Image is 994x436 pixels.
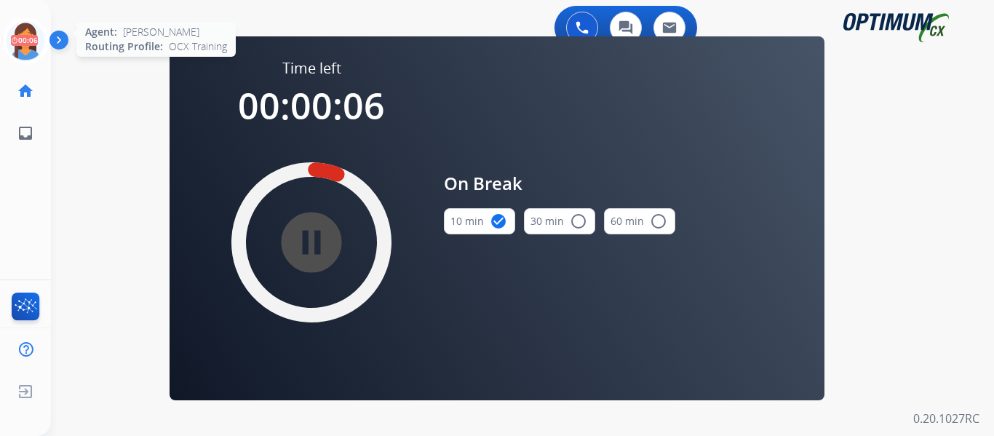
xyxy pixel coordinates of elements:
button: 60 min [604,208,675,234]
span: [PERSON_NAME] [123,25,199,39]
span: 00:00:06 [238,81,385,130]
mat-icon: check_circle [490,213,507,230]
mat-icon: inbox [17,124,34,142]
span: On Break [444,170,675,197]
mat-icon: home [17,82,34,100]
p: 0.20.1027RC [913,410,979,427]
span: Time left [282,58,341,79]
span: OCX Training [169,39,227,54]
mat-icon: radio_button_unchecked [570,213,587,230]
button: 10 min [444,208,515,234]
button: 30 min [524,208,595,234]
span: Agent: [85,25,117,39]
span: Routing Profile: [85,39,163,54]
mat-icon: pause_circle_filled [303,234,320,251]
mat-icon: radio_button_unchecked [650,213,667,230]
